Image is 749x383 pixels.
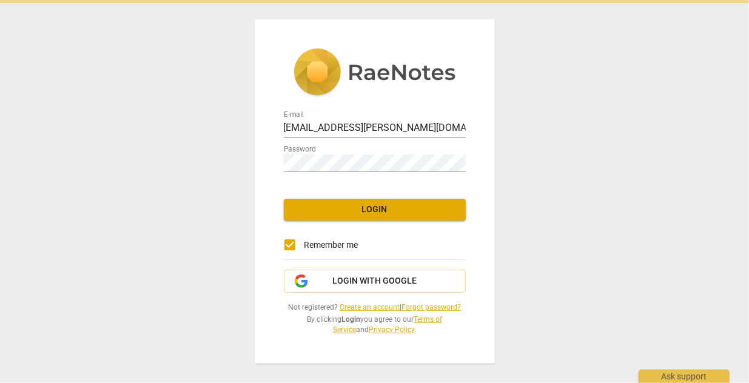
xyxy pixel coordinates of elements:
span: By clicking you agree to our and . [284,315,466,335]
span: Login with Google [332,275,417,287]
a: Privacy Policy [369,325,414,334]
label: E-mail [284,112,304,119]
span: Remember me [304,239,358,251]
span: Not registered? | [284,302,466,313]
b: Login [341,315,360,324]
a: Terms of Service [333,315,442,334]
img: 5ac2273c67554f335776073100b6d88f.svg [294,48,456,98]
a: Forgot password? [401,303,461,311]
button: Login with Google [284,270,466,293]
a: Create an account [340,303,400,311]
span: Login [294,204,456,216]
label: Password [284,146,316,153]
button: Login [284,199,466,221]
div: Ask support [639,370,730,383]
